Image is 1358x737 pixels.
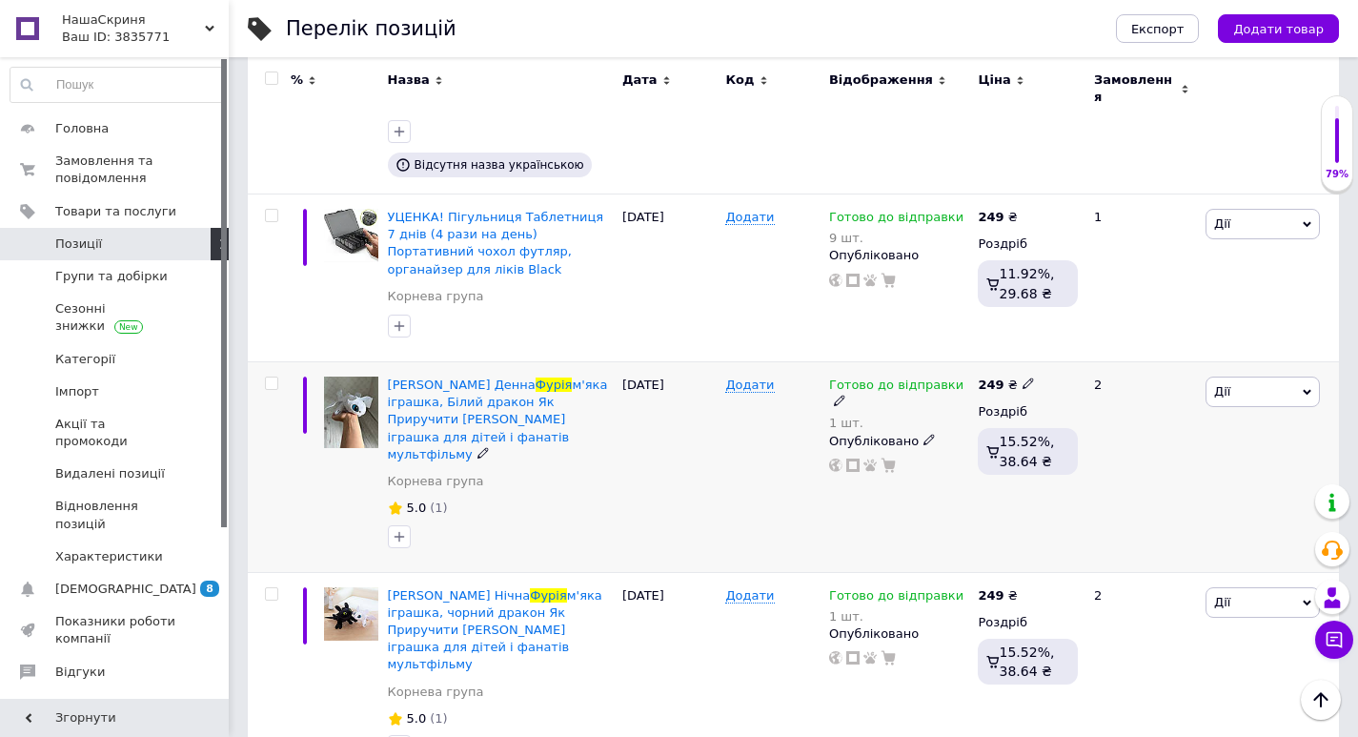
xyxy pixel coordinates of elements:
[430,711,447,726] span: (1)
[324,587,378,642] img: Беззубик Ночная Фурия мягкая игрушка, черный дракон Как приручить Дракона Мягкая игрушка для дете...
[55,351,115,368] span: Категорії
[55,235,102,253] span: Позиції
[978,209,1017,226] div: ₴
[388,473,484,490] a: Корнева група
[1116,14,1200,43] button: Експорт
[55,548,163,565] span: Характеристики
[388,288,484,305] a: Корнева група
[388,588,602,672] a: [PERSON_NAME] НічнаФуріям'яка іграшка, чорний дракон Як Приручити [PERSON_NAME] іграшка для дітей...
[618,194,721,362] div: [DATE]
[55,268,168,285] span: Групи та добірки
[1000,645,1055,679] span: 15.52%, 38.64 ₴
[978,72,1010,89] span: Ціна
[324,377,378,448] img: Беззубик Дневная Фурия Мягкая игрушка, Белый дракон Как Приручить Дракона Мягкая игрушка для дете...
[1214,216,1230,231] span: Дії
[1301,680,1341,720] button: Наверх
[1083,361,1201,572] div: 2
[55,465,165,482] span: Видалені позиції
[1233,22,1324,36] span: Додати товар
[1214,384,1230,399] span: Дії
[829,247,968,264] div: Опубліковано
[1315,621,1353,659] button: Чат з покупцем
[1000,434,1055,468] span: 15.52%, 38.64 ₴
[55,203,176,220] span: Товари та послуги
[1000,266,1055,300] span: 11.92%, 29.68 ₴
[622,72,658,89] span: Дата
[1083,194,1201,362] div: 1
[324,209,378,262] img: УЦЕНКА! Таблетница 7-дней (4 раза в день) Портативный чехол футляр, органайзер для лекарств Black
[1218,14,1339,43] button: Додати товар
[978,614,1078,631] div: Роздріб
[291,72,303,89] span: %
[1094,72,1176,106] span: Замовлення
[55,153,176,187] span: Замовлення та повідомлення
[725,210,774,225] span: Додати
[978,587,1017,604] div: ₴
[55,498,176,532] span: Відновлення позицій
[829,416,968,430] div: 1 шт.
[430,501,447,515] span: (1)
[55,581,196,598] span: [DEMOGRAPHIC_DATA]
[200,581,219,597] span: 8
[1131,22,1185,36] span: Експорт
[978,403,1078,420] div: Роздріб
[388,588,602,672] span: м'яка іграшка, чорний дракон Як Приручити [PERSON_NAME] іграшка для дітей і фанатів мультфільму
[415,158,584,172] span: Відсутня назва українською
[55,120,109,137] span: Головна
[1214,595,1230,609] span: Дії
[978,377,1034,394] div: ₴
[55,416,176,450] span: Акції та промокоди
[55,613,176,647] span: Показники роботи компанії
[388,72,430,89] span: Назва
[407,711,427,726] span: 5.0
[388,378,608,461] span: м'яка іграшка, Білий дракон Як Приручити [PERSON_NAME] іграшка для дітей і фанатів мультфільму
[10,68,224,102] input: Пошук
[388,378,536,392] span: [PERSON_NAME] Денна
[978,378,1003,392] b: 249
[388,588,531,603] span: [PERSON_NAME] Нічна
[388,378,608,461] a: [PERSON_NAME] ДеннаФуріям'яка іграшка, Білий дракон Як Приручити [PERSON_NAME] іграшка для дітей ...
[829,378,963,398] span: Готово до відправки
[530,588,567,603] span: Фурія
[978,210,1003,224] b: 249
[286,19,456,39] div: Перелік позицій
[618,361,721,572] div: [DATE]
[829,433,968,450] div: Опубліковано
[62,11,205,29] span: НашаСкриня
[829,609,963,624] div: 1 шт.
[1322,168,1352,181] div: 79%
[55,383,99,400] span: Імпорт
[725,588,774,604] span: Додати
[829,210,963,230] span: Готово до відправки
[725,378,774,393] span: Додати
[829,588,963,608] span: Готово до відправки
[829,72,933,89] span: Відображення
[55,664,105,681] span: Відгуки
[978,235,1078,253] div: Роздріб
[388,684,484,701] a: Корнева група
[407,501,427,515] span: 5.0
[725,72,754,89] span: Код
[829,231,963,245] div: 9 шт.
[829,625,968,643] div: Опубліковано
[388,210,604,276] a: УЦЕНКА! Пігульниця Таблетниця 7 днів (4 рази на день) Портативний чохол футляр, органайзер для лі...
[55,300,176,335] span: Сезонні знижки
[55,696,107,713] span: Покупці
[978,588,1003,603] b: 249
[62,29,229,46] div: Ваш ID: 3835771
[536,378,573,392] span: Фурія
